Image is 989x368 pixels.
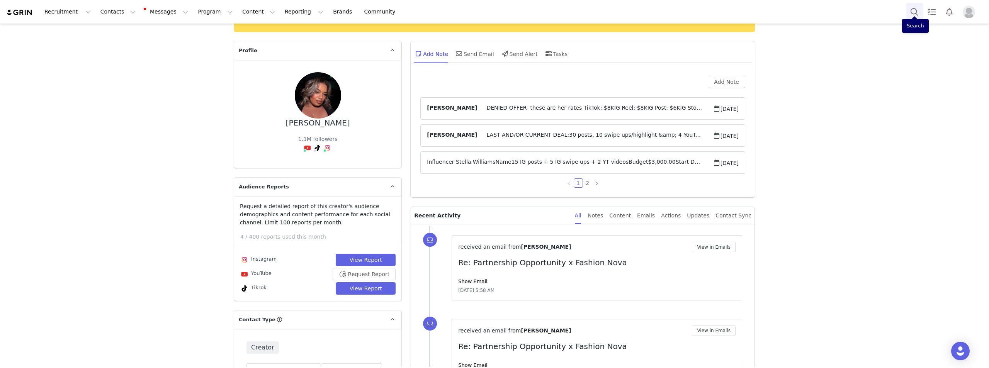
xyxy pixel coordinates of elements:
span: [PERSON_NAME] [521,327,571,334]
div: YouTube [240,270,272,279]
span: DENIED OFFER- these are her rates TikTok: $8KIG Reel: $8KIG Post: $6KIG Story: $3K [477,104,712,113]
button: Reporting [280,3,328,20]
div: Contact Sync [715,207,751,224]
i: icon: left [567,181,571,186]
span: [DATE] [713,104,739,113]
a: Show Email [458,278,487,284]
button: Program [193,3,237,20]
div: Open Intercom Messenger [951,342,970,360]
img: e2d93ce3-686a-4e4e-9151-58be1dddb9f4.jpg [295,72,341,119]
img: placeholder-profile.jpg [963,6,975,18]
div: [PERSON_NAME] [286,119,350,127]
a: Show Email [458,362,487,368]
a: 1 [574,179,583,187]
p: 4 / 400 reports used this month [240,233,401,241]
p: Recent Activity [414,207,568,224]
button: Notifications [941,3,958,20]
div: 1.1M followers [298,135,338,143]
span: [DATE] [713,158,739,167]
span: Creator [246,341,279,354]
div: Send Email [454,44,494,63]
div: Notes [588,207,603,224]
button: View in Emails [692,242,736,252]
span: [PERSON_NAME] [521,244,571,250]
a: Brands [328,3,359,20]
button: Search [906,3,923,20]
button: View in Emails [692,326,736,336]
p: Request a detailed report of this creator's audience demographics and content performance for eac... [240,202,396,227]
div: Updates [687,207,709,224]
a: Tasks [923,3,940,20]
div: Tasks [544,44,568,63]
span: [DATE] [713,131,739,140]
div: Content [609,207,631,224]
div: Instagram [240,255,277,265]
span: Contact Type [239,316,275,324]
button: Profile [958,6,983,18]
a: 2 [583,179,592,187]
button: Add Note [708,76,745,88]
div: Actions [661,207,681,224]
button: View Report [336,282,396,295]
span: Influencer Stella WilliamsName15 IG posts + 5 IG swipe ups + 2 YT videosBudget$3,000.00Start Date... [427,158,712,167]
img: instagram.svg [241,257,248,263]
button: Contacts [96,3,140,20]
button: View Report [336,254,396,266]
button: Messages [141,3,193,20]
button: Recruitment [40,3,95,20]
li: 2 [583,178,592,188]
img: instagram.svg [325,145,331,151]
div: Emails [637,207,655,224]
i: icon: right [595,181,599,186]
img: grin logo [6,9,33,16]
span: Audience Reports [239,183,289,191]
span: received an email from [458,327,521,334]
span: [DATE] 5:58 AM [458,287,494,294]
p: Re: Partnership Opportunity x Fashion Nova [458,257,736,268]
p: Re: Partnership Opportunity x Fashion Nova [458,341,736,352]
div: Add Note [414,44,448,63]
button: Request Report [333,268,396,280]
button: Content [238,3,280,20]
span: [PERSON_NAME] [427,104,477,113]
div: TikTok [240,284,267,293]
span: received an email from [458,244,521,250]
li: Previous Page [564,178,574,188]
span: LAST AND/OR CURRENT DEAL:30 posts, 10 swipe ups/highlight &amp; 4 YouTube Videos NUMBER OF PENDIN... [477,131,712,140]
li: Next Page [592,178,602,188]
span: Profile [239,47,257,54]
div: All [575,207,581,224]
span: [PERSON_NAME] [427,131,477,140]
div: Send Alert [500,44,538,63]
li: 1 [574,178,583,188]
a: Community [360,3,404,20]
